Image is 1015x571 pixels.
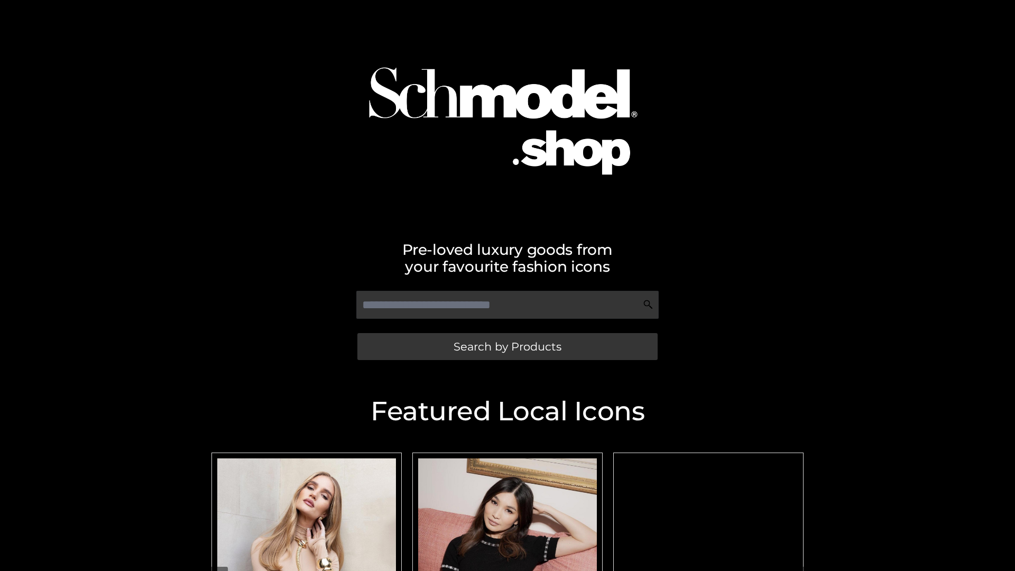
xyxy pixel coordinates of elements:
[643,299,653,310] img: Search Icon
[206,398,809,425] h2: Featured Local Icons​
[454,341,561,352] span: Search by Products
[357,333,658,360] a: Search by Products
[206,241,809,275] h2: Pre-loved luxury goods from your favourite fashion icons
